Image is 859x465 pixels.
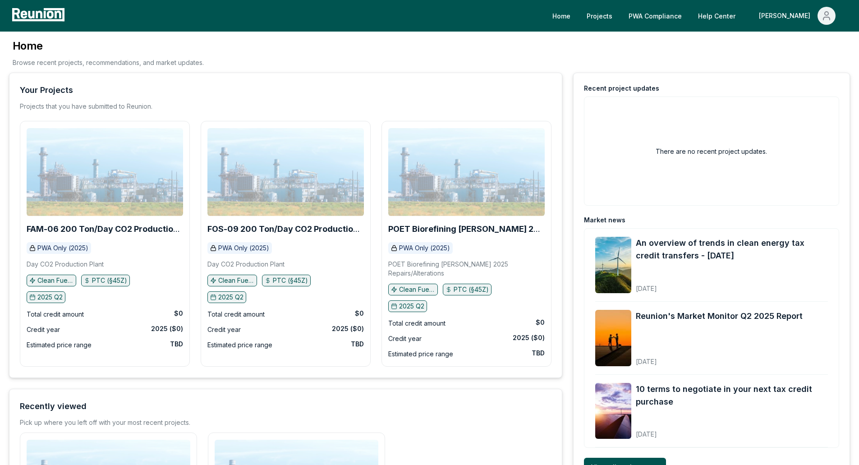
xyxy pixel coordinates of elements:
[351,340,364,349] div: TBD
[170,340,183,349] div: TBD
[20,84,73,97] div: Your Projects
[399,285,435,294] p: Clean Fuel Production
[584,216,625,225] div: Market news
[27,260,104,269] p: Day CO2 Production Plant
[207,309,265,320] div: Total credit amount
[27,291,65,303] button: 2025 Q2
[759,7,814,25] div: [PERSON_NAME]
[20,102,152,111] p: Projects that you have submitted to Reunion.
[207,291,246,303] button: 2025 Q2
[218,276,254,285] p: Clean Fuel Production
[37,293,63,302] p: 2025 Q2
[388,349,453,359] div: Estimated price range
[332,324,364,333] div: 2025 ($0)
[151,324,183,333] div: 2025 ($0)
[27,309,84,320] div: Total credit amount
[532,349,545,358] div: TBD
[13,39,204,53] h3: Home
[399,302,424,311] p: 2025 Q2
[752,7,843,25] button: [PERSON_NAME]
[20,418,190,427] div: Pick up where you left off with your most recent projects.
[691,7,743,25] a: Help Center
[218,293,243,302] p: 2025 Q2
[273,276,308,285] p: PTC (§45Z)
[27,324,60,335] div: Credit year
[218,244,269,253] p: PWA Only (2025)
[388,300,427,312] button: 2025 Q2
[595,310,631,366] img: Reunion's Market Monitor Q2 2025 Report
[656,147,767,156] h2: There are no recent project updates.
[20,400,87,413] div: Recently viewed
[37,276,73,285] p: Clean Fuel Production
[636,277,828,293] div: [DATE]
[207,260,285,269] p: Day CO2 Production Plant
[579,7,620,25] a: Projects
[454,285,489,294] p: PTC (§45Z)
[27,340,92,350] div: Estimated price range
[636,310,803,322] a: Reunion's Market Monitor Q2 2025 Report
[595,383,631,439] img: 10 terms to negotiate in your next tax credit purchase
[584,84,659,93] div: Recent project updates
[621,7,689,25] a: PWA Compliance
[399,244,450,253] p: PWA Only (2025)
[636,237,828,262] a: An overview of trends in clean energy tax credit transfers - [DATE]
[388,284,438,295] button: Clean Fuel Production
[636,350,803,366] div: [DATE]
[355,309,364,318] div: $0
[545,7,850,25] nav: Main
[388,260,545,278] p: POET Biorefining [PERSON_NAME] 2025 Repairs/Alterations
[207,324,241,335] div: Credit year
[388,318,446,329] div: Total credit amount
[37,244,88,253] p: PWA Only (2025)
[207,275,257,286] button: Clean Fuel Production
[513,333,545,342] div: 2025 ($0)
[92,276,127,285] p: PTC (§45Z)
[174,309,183,318] div: $0
[636,423,828,439] div: [DATE]
[27,275,76,286] button: Clean Fuel Production
[636,383,828,408] a: 10 terms to negotiate in your next tax credit purchase
[545,7,578,25] a: Home
[595,237,631,293] img: An overview of trends in clean energy tax credit transfers - August 2025
[13,58,204,67] p: Browse recent projects, recommendations, and market updates.
[388,333,422,344] div: Credit year
[207,340,272,350] div: Estimated price range
[536,318,545,327] div: $0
